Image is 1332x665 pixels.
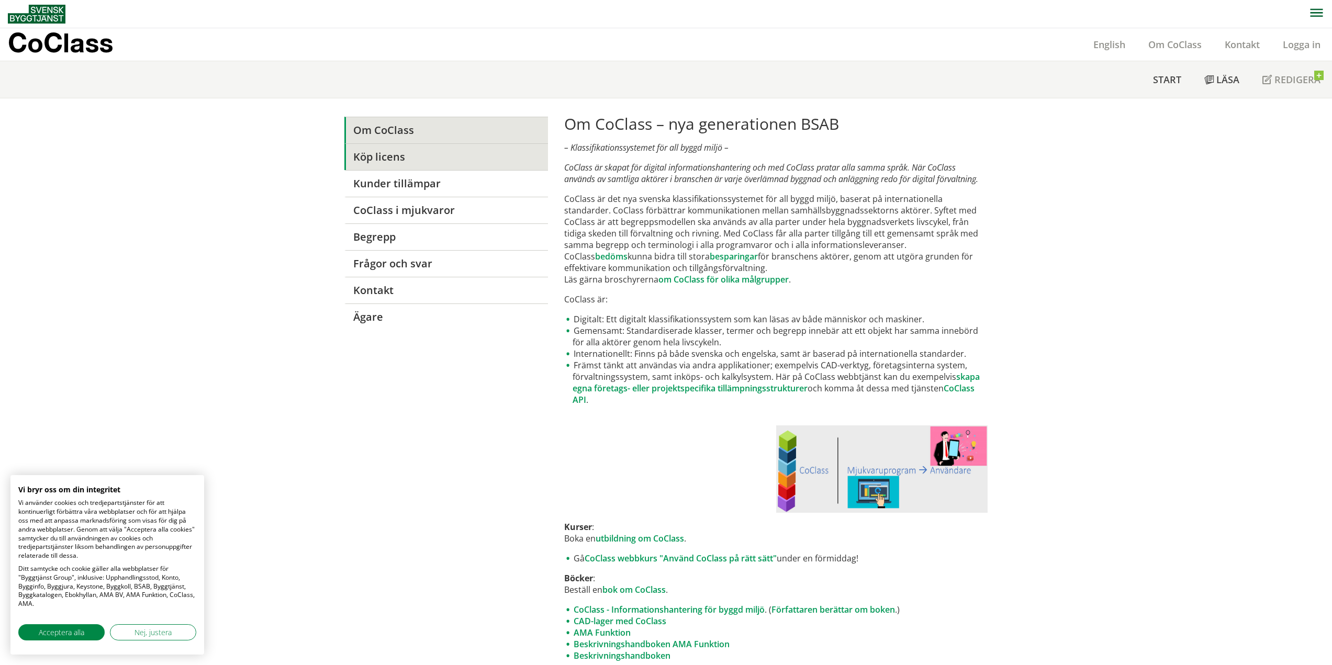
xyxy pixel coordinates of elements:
[564,193,988,285] p: CoClass är det nya svenska klassifikationssystemet för all byggd miljö, baserat på internationell...
[1153,73,1181,86] span: Start
[564,325,988,348] li: Gemensamt: Standardiserade klasser, termer och begrepp innebär att ett objekt har samma innebörd ...
[564,294,988,305] p: CoClass är:
[18,565,196,608] p: Ditt samtycke och cookie gäller alla webbplatser för "Byggtjänst Group", inklusive: Upphandlingss...
[18,624,105,640] button: Acceptera alla cookies
[110,624,196,640] button: Justera cookie preferenser
[564,521,988,544] p: : Boka en .
[1137,38,1213,51] a: Om CoClass
[596,533,684,544] a: utbildning om CoClass
[344,250,548,277] a: Frågor och svar
[574,604,765,615] a: CoClass - Informationshantering för byggd miljö
[344,117,548,143] a: Om CoClass
[658,274,789,285] a: om CoClass för olika målgrupper
[344,197,548,223] a: CoClass i mjukvaror
[564,553,988,564] li: Gå under en förmiddag!
[344,170,548,197] a: Kunder tillämpar
[574,638,730,650] a: Beskrivningshandboken AMA Funktion
[1082,38,1137,51] a: English
[564,313,988,325] li: Digitalt: Ett digitalt klassifikationssystem som kan läsas av både människor och maskiner.
[574,615,666,627] a: CAD-lager med CoClass
[18,499,196,560] p: Vi använder cookies och tredjepartstjänster för att kontinuerligt förbättra våra webbplatser och ...
[18,485,196,494] h2: Vi bryr oss om din integritet
[776,425,988,513] a: Läs mer om CoClass i mjukvaror
[8,5,65,24] img: Svensk Byggtjänst
[39,627,84,638] span: Acceptera alla
[8,28,136,61] a: CoClass
[573,382,975,405] a: CoClass API
[564,142,729,153] em: – Klassifikationssystemet för all byggd miljö –
[585,553,777,564] a: CoClass webbkurs "Använd CoClass på rätt sätt"
[8,37,113,49] p: CoClass
[595,251,628,262] a: bedöms
[1193,61,1251,98] a: Läsa
[344,303,548,330] a: Ägare
[564,572,593,584] strong: Böcker
[776,425,988,513] img: CoClasslegohink-mjukvara-anvndare.JPG
[564,162,978,185] em: CoClass är skapat för digital informationshantering och med CoClass pratar alla samma språk. När ...
[344,277,548,303] a: Kontakt
[602,584,666,595] a: bok om CoClass
[574,627,631,638] a: AMA Funktion
[564,359,988,405] li: Främst tänkt att användas via andra applikationer; exempelvis CAD-verktyg, företagsinterna system...
[564,604,988,615] li: . ( .)
[564,572,988,595] p: : Beställ en .
[564,115,988,133] h1: Om CoClass – nya generationen BSAB
[1213,38,1271,51] a: Kontakt
[344,143,548,170] a: Köp licens
[344,223,548,250] a: Begrepp
[1141,61,1193,98] a: Start
[135,627,172,638] span: Nej, justera
[564,521,592,533] strong: Kurser
[574,650,670,661] a: Beskrivningshandboken
[564,348,988,359] li: Internationellt: Finns på både svenska och engelska, samt är baserad på internationella standarder.
[1271,38,1332,51] a: Logga in
[771,604,895,615] a: Författaren berättar om boken
[1216,73,1239,86] span: Läsa
[573,371,980,394] a: skapa egna företags- eller projektspecifika tillämpningsstrukturer
[710,251,758,262] a: besparingar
